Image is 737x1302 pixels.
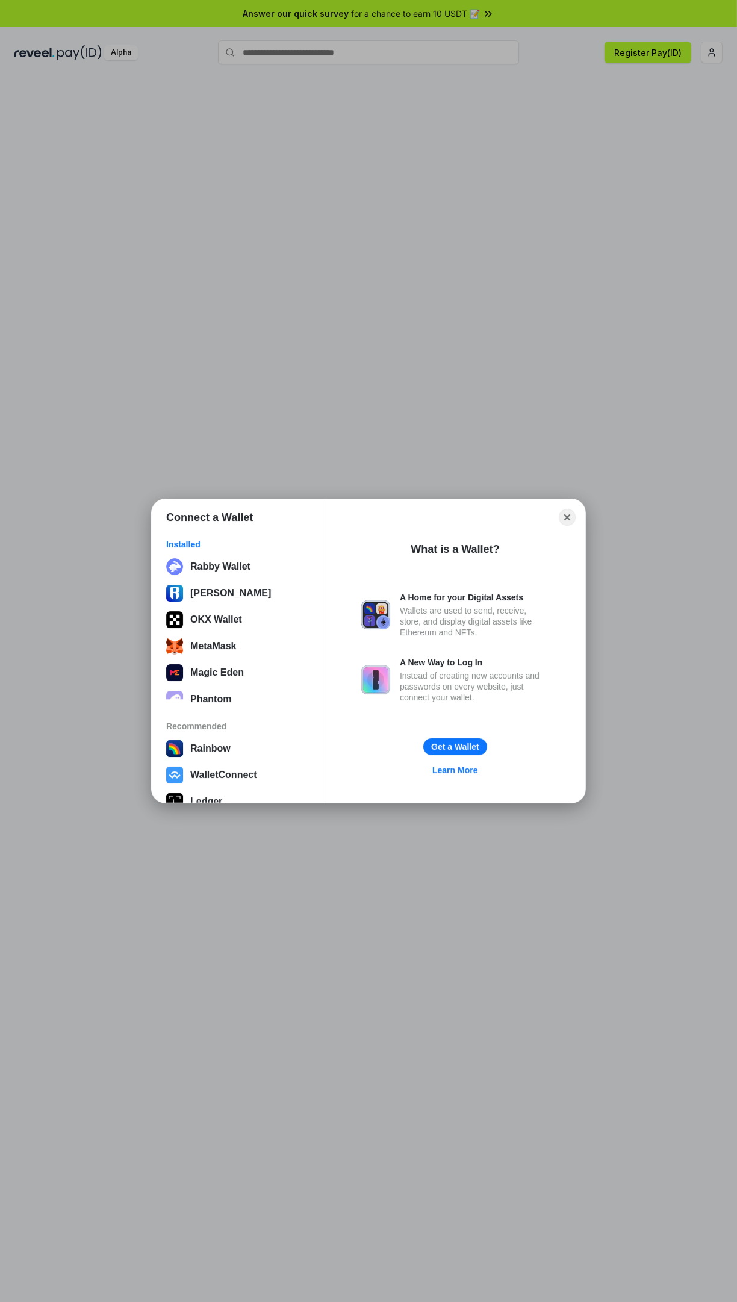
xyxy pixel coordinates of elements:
div: Ledger [190,796,222,807]
img: svg%3E%0A [166,585,183,602]
div: Installed [166,539,310,550]
a: Learn More [425,762,485,778]
button: OKX Wallet [163,608,314,632]
button: [PERSON_NAME] [163,581,314,605]
img: epq2vO3P5aLWl15yRS7Q49p1fHTx2Sgh99jU3kfXv7cnPATIVQHAx5oQs66JWv3SWEjHOsb3kKgmE5WNBxBId7C8gm8wEgOvz... [166,691,183,708]
div: WalletConnect [190,770,257,780]
img: svg+xml;base64,PHN2ZyB3aWR0aD0iMzUiIGhlaWdodD0iMzQiIHZpZXdCb3g9IjAgMCAzNSAzNCIgZmlsbD0ibm9uZSIgeG... [166,638,183,655]
div: Get a Wallet [431,741,479,752]
img: ALG3Se1BVDzMAAAAAElFTkSuQmCC [166,664,183,681]
button: Rainbow [163,737,314,761]
div: Rabby Wallet [190,561,250,572]
button: Close [559,509,576,526]
button: Magic Eden [163,661,314,685]
div: Wallets are used to send, receive, store, and display digital assets like Ethereum and NFTs. [400,605,549,638]
img: svg+xml,%3Csvg%20xmlns%3D%22http%3A%2F%2Fwww.w3.org%2F2000%2Fsvg%22%20fill%3D%22none%22%20viewBox... [361,600,390,629]
img: svg+xml,%3Csvg%20width%3D%22120%22%20height%3D%22120%22%20viewBox%3D%220%200%20120%20120%22%20fil... [166,740,183,757]
h1: Connect a Wallet [166,510,253,525]
img: svg+xml,%3Csvg%20width%3D%2228%22%20height%3D%2228%22%20viewBox%3D%220%200%2028%2028%22%20fill%3D... [166,767,183,783]
div: Phantom [190,694,231,705]
button: Rabby Wallet [163,555,314,579]
button: Get a Wallet [423,738,487,755]
div: [PERSON_NAME] [190,588,271,599]
img: svg+xml,%3Csvg%20xmlns%3D%22http%3A%2F%2Fwww.w3.org%2F2000%2Fsvg%22%20width%3D%2228%22%20height%3... [166,793,183,810]
img: svg+xml;base64,PHN2ZyB3aWR0aD0iMzIiIGhlaWdodD0iMzIiIHZpZXdCb3g9IjAgMCAzMiAzMiIgZmlsbD0ibm9uZSIgeG... [166,558,183,575]
button: Phantom [163,687,314,711]
div: Rainbow [190,743,231,754]
div: A New Way to Log In [400,657,549,668]
div: Learn More [432,765,477,776]
div: OKX Wallet [190,614,242,625]
div: MetaMask [190,641,236,652]
button: Ledger [163,790,314,814]
div: Magic Eden [190,667,244,678]
img: svg+xml,%3Csvg%20xmlns%3D%22http%3A%2F%2Fwww.w3.org%2F2000%2Fsvg%22%20fill%3D%22none%22%20viewBox... [361,665,390,694]
button: MetaMask [163,634,314,658]
div: Recommended [166,721,310,732]
div: What is a Wallet? [411,542,499,556]
button: WalletConnect [163,763,314,787]
div: A Home for your Digital Assets [400,592,549,603]
div: Instead of creating new accounts and passwords on every website, just connect your wallet. [400,670,549,703]
img: 5VZ71FV6L7PA3gg3tXrdQ+DgLhC+75Wq3no69P3MC0NFQpx2lL04Ql9gHK1bRDjsSBIvScBnDTk1WrlGIZBorIDEYJj+rhdgn... [166,611,183,628]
